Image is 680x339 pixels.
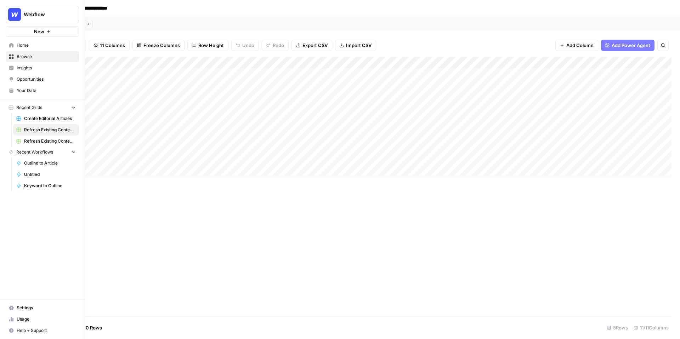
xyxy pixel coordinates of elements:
button: Workspace: Webflow [6,6,79,23]
button: Redo [262,40,289,51]
span: Settings [17,305,76,311]
button: Recent Workflows [6,147,79,157]
span: Opportunities [17,76,76,82]
span: Add Power Agent [612,42,650,49]
span: Export CSV [302,42,328,49]
img: Webflow Logo [8,8,21,21]
span: Browse [17,53,76,60]
a: Home [6,40,79,51]
span: Usage [17,316,76,322]
a: Browse [6,51,79,62]
span: Row Height [198,42,224,49]
span: Create Editorial Articles [24,115,76,122]
a: Settings [6,302,79,314]
a: Insights [6,62,79,74]
span: Webflow [24,11,67,18]
button: 11 Columns [89,40,130,51]
span: Home [17,42,76,48]
a: Refresh Existing Content (11) [13,124,79,136]
span: Freeze Columns [143,42,180,49]
button: Add Column [555,40,598,51]
a: Refresh Existing Content - New [13,136,79,147]
span: Refresh Existing Content (11) [24,127,76,133]
span: 11 Columns [100,42,125,49]
span: Outline to Article [24,160,76,166]
span: Recent Grids [16,104,42,111]
button: New [6,26,79,37]
a: Create Editorial Articles [13,113,79,124]
span: Help + Support [17,327,76,334]
span: Redo [273,42,284,49]
a: Untitled [13,169,79,180]
a: Usage [6,314,79,325]
button: Row Height [187,40,228,51]
span: Import CSV [346,42,372,49]
div: 11/11 Columns [631,322,671,333]
span: Add Column [566,42,594,49]
button: Add Power Agent [601,40,654,51]
span: Your Data [17,87,76,94]
a: Keyword to Outline [13,180,79,191]
div: 8 Rows [604,322,631,333]
button: Help + Support [6,325,79,336]
span: Insights [17,65,76,71]
span: Recent Workflows [16,149,53,155]
span: Keyword to Outline [24,183,76,189]
button: Export CSV [291,40,332,51]
span: Refresh Existing Content - New [24,138,76,144]
a: Opportunities [6,74,79,85]
span: Untitled [24,171,76,178]
a: Outline to Article [13,157,79,169]
button: Undo [231,40,259,51]
button: Import CSV [335,40,376,51]
button: Recent Grids [6,102,79,113]
a: Your Data [6,85,79,96]
button: Freeze Columns [132,40,185,51]
span: New [34,28,44,35]
span: Add 10 Rows [74,324,102,331]
span: Undo [242,42,254,49]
